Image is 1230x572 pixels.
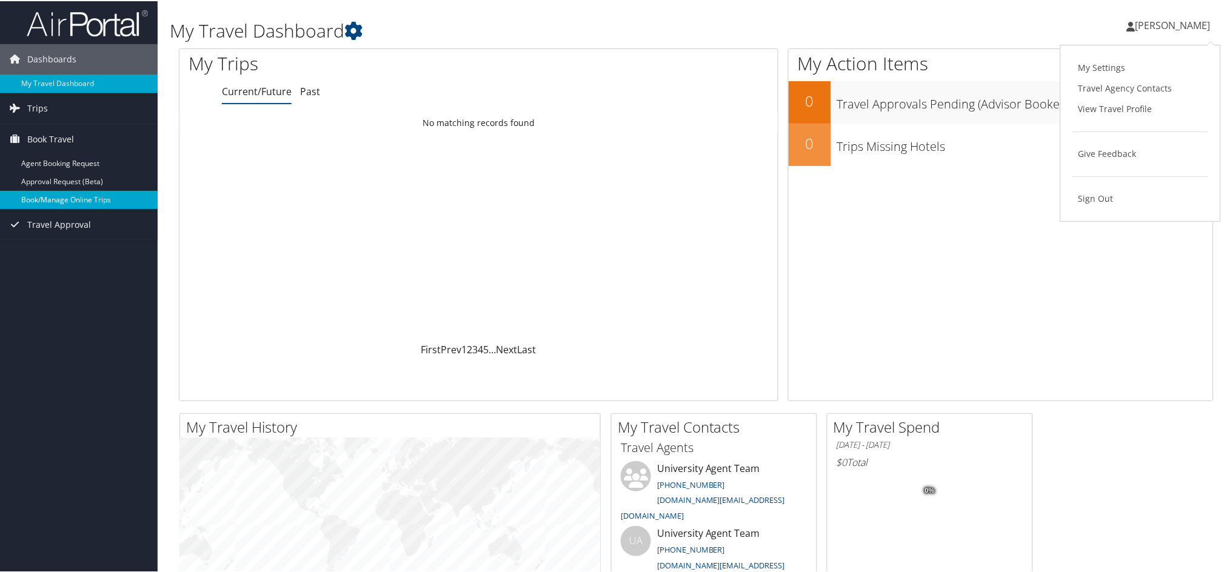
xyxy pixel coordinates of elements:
span: [PERSON_NAME] [1135,18,1211,31]
span: Trips [27,92,48,122]
span: Dashboards [27,43,76,73]
h1: My Action Items [789,50,1214,75]
a: 2 [467,342,473,355]
h6: Total [837,454,1023,468]
h3: Trips Missing Hotels [837,131,1214,154]
h1: My Travel Dashboard [170,17,872,42]
img: airportal-logo.png [27,8,148,36]
a: 5 [484,342,489,355]
h2: My Travel History [186,416,600,436]
a: Last [518,342,536,355]
h2: 0 [789,132,831,153]
a: Past [300,84,320,97]
h2: My Travel Contacts [618,416,817,436]
a: My Settings [1073,56,1208,77]
div: UA [621,525,651,555]
a: First [421,342,441,355]
h6: [DATE] - [DATE] [837,438,1023,450]
h3: Travel Agents [621,438,807,455]
a: Prev [441,342,462,355]
a: 1 [462,342,467,355]
span: Travel Approval [27,208,91,239]
a: View Travel Profile [1073,98,1208,118]
a: [PHONE_NUMBER] [657,543,725,554]
span: $0 [837,454,847,468]
a: Travel Agency Contacts [1073,77,1208,98]
span: Book Travel [27,123,74,153]
a: 3 [473,342,478,355]
h3: Travel Approvals Pending (Advisor Booked) [837,88,1214,111]
a: 0Travel Approvals Pending (Advisor Booked) [789,80,1214,122]
a: [PHONE_NUMBER] [657,478,725,489]
li: University Agent Team [615,460,814,525]
h2: 0 [789,90,831,110]
h2: My Travel Spend [834,416,1032,436]
td: No matching records found [179,111,778,133]
a: Sign Out [1073,187,1208,208]
a: [DOMAIN_NAME][EMAIL_ADDRESS][DOMAIN_NAME] [621,493,785,520]
h1: My Trips [189,50,520,75]
a: 0Trips Missing Hotels [789,122,1214,165]
a: Give Feedback [1073,142,1208,163]
a: [PERSON_NAME] [1127,6,1223,42]
span: … [489,342,496,355]
a: Next [496,342,518,355]
tspan: 0% [925,486,935,493]
a: Current/Future [222,84,292,97]
a: 4 [478,342,484,355]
